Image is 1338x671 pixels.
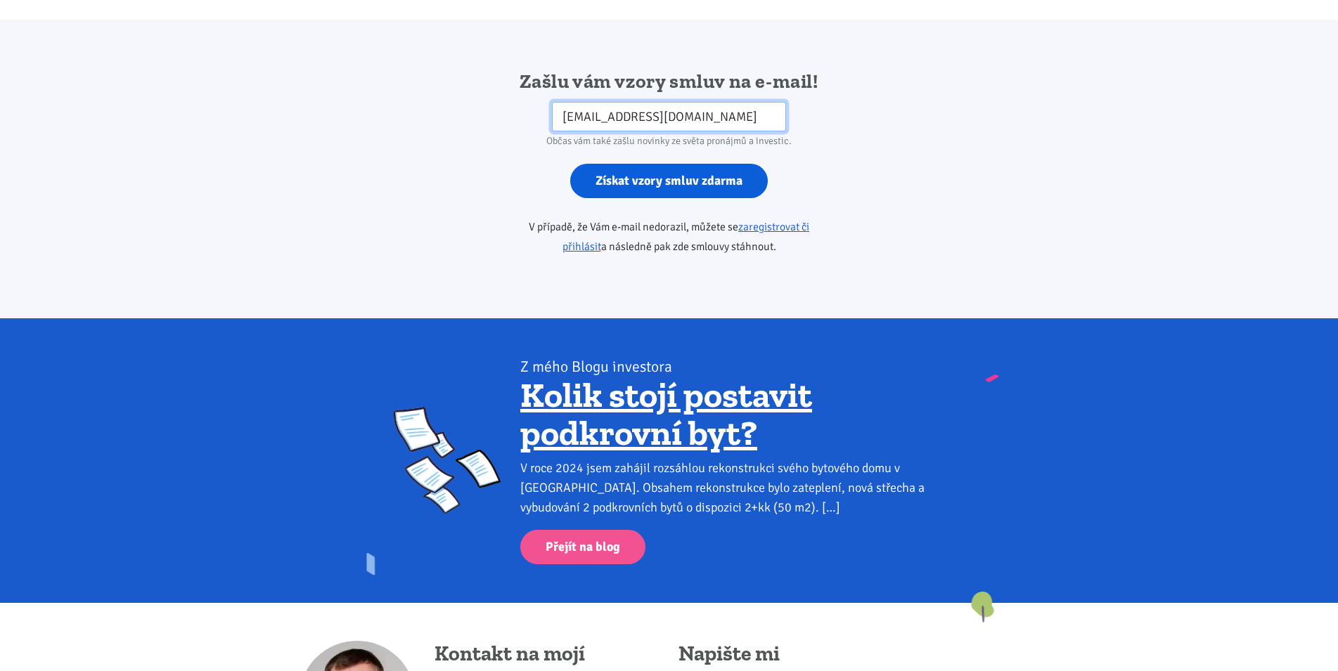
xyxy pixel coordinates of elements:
input: Získat vzory smluv zdarma [570,164,768,198]
h4: Napište mi [678,641,976,667]
div: Občas vám také zašlu novinky ze světa pronájmů a investic. [489,131,849,151]
p: V případě, že Vám e-mail nedorazil, můžete se a následně pak zde smlouvy stáhnout. [489,217,849,256]
div: Z mého Blogu investora [520,357,944,377]
div: V roce 2024 jsem zahájil rozsáhlou rekonstrukci svého bytového domu v [GEOGRAPHIC_DATA]. Obsahem ... [520,458,944,517]
input: Zadejte váš e-mail [552,102,786,132]
a: Přejít na blog [520,530,645,564]
a: Kolik stojí postavit podkrovní byt? [520,374,812,454]
h2: Zašlu vám vzory smluv na e-mail! [489,69,849,94]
